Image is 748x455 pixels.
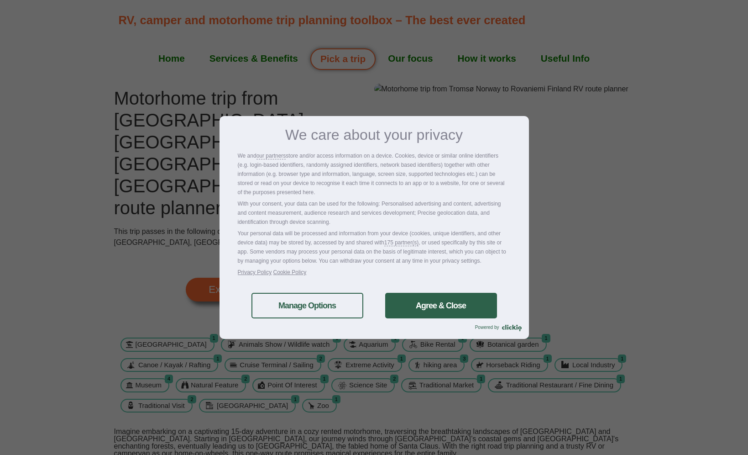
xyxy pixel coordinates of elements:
h3: We care about your privacy [238,127,511,142]
a: Manage Options [251,293,363,318]
a: Cookie Policy [273,269,307,275]
a: our partners [256,151,286,160]
a: Privacy Policy [238,269,272,275]
p: Your personal data will be processed and information from your device (cookies, unique identifier... [238,229,511,265]
span: Powered by [475,325,502,330]
p: With your consent, your data can be used for the following: Personalised advertising and content,... [238,199,511,227]
a: 175 partner(s) [384,238,418,247]
a: Agree & Close [385,293,497,318]
p: We and store and/or access information on a device. Cookies, device or similar online identifiers... [238,151,511,197]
